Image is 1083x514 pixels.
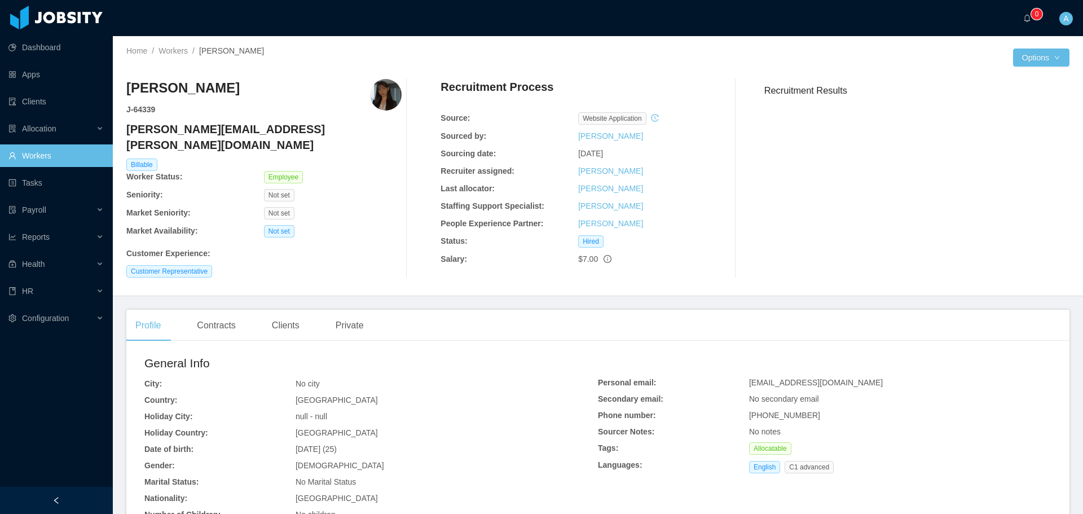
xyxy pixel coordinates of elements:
[578,112,646,125] span: website application
[263,310,309,341] div: Clients
[152,46,154,55] span: /
[749,461,780,473] span: English
[604,255,611,263] span: info-circle
[785,461,834,473] span: C1 advanced
[598,378,657,387] b: Personal email:
[192,46,195,55] span: /
[598,394,663,403] b: Secondary email:
[598,460,642,469] b: Languages:
[8,125,16,133] i: icon: solution
[126,79,240,97] h3: [PERSON_NAME]
[144,412,193,421] b: Holiday City:
[8,144,104,167] a: icon: userWorkers
[296,461,384,470] span: [DEMOGRAPHIC_DATA]
[441,184,495,193] b: Last allocator:
[441,149,496,158] b: Sourcing date:
[8,314,16,322] i: icon: setting
[144,477,199,486] b: Marital Status:
[126,190,163,199] b: Seniority:
[159,46,188,55] a: Workers
[144,354,598,372] h2: General Info
[144,445,193,454] b: Date of birth:
[144,461,175,470] b: Gender:
[296,494,378,503] span: [GEOGRAPHIC_DATA]
[126,172,182,181] b: Worker Status:
[22,124,56,133] span: Allocation
[598,443,618,453] b: Tags:
[144,494,187,503] b: Nationality:
[22,205,46,214] span: Payroll
[441,131,486,140] b: Sourced by:
[578,166,643,175] a: [PERSON_NAME]
[126,265,212,278] span: Customer Representative
[441,254,467,263] b: Salary:
[578,131,643,140] a: [PERSON_NAME]
[22,260,45,269] span: Health
[144,379,162,388] b: City:
[441,219,543,228] b: People Experience Partner:
[749,411,820,420] span: [PHONE_NUMBER]
[1063,12,1068,25] span: A
[1031,8,1042,20] sup: 0
[144,428,208,437] b: Holiday Country:
[296,428,378,437] span: [GEOGRAPHIC_DATA]
[8,63,104,86] a: icon: appstoreApps
[441,113,470,122] b: Source:
[1023,14,1031,22] i: icon: bell
[749,394,819,403] span: No secondary email
[188,310,244,341] div: Contracts
[296,412,327,421] span: null - null
[749,378,883,387] span: [EMAIL_ADDRESS][DOMAIN_NAME]
[370,79,402,111] img: 8f6c3554-fb67-468d-8d63-b6a0ba27ea8c_67c85beada68d-400w.png
[144,396,177,405] b: Country:
[199,46,264,55] span: [PERSON_NAME]
[749,442,791,455] span: Allocatable
[126,310,170,341] div: Profile
[8,90,104,113] a: icon: auditClients
[578,235,604,248] span: Hired
[578,201,643,210] a: [PERSON_NAME]
[126,121,402,153] h4: [PERSON_NAME][EMAIL_ADDRESS][PERSON_NAME][DOMAIN_NAME]
[126,226,198,235] b: Market Availability:
[1013,49,1069,67] button: Optionsicon: down
[8,260,16,268] i: icon: medicine-box
[441,236,467,245] b: Status:
[749,427,781,436] span: No notes
[264,189,294,201] span: Not set
[441,79,553,95] h4: Recruitment Process
[296,477,356,486] span: No Marital Status
[296,379,320,388] span: No city
[441,201,544,210] b: Staffing Support Specialist:
[578,254,598,263] span: $7.00
[8,233,16,241] i: icon: line-chart
[126,105,155,114] strong: J- 64339
[8,36,104,59] a: icon: pie-chartDashboard
[578,149,603,158] span: [DATE]
[22,287,33,296] span: HR
[126,208,191,217] b: Market Seniority:
[578,219,643,228] a: [PERSON_NAME]
[126,249,210,258] b: Customer Experience :
[8,287,16,295] i: icon: book
[8,172,104,194] a: icon: profileTasks
[327,310,373,341] div: Private
[8,206,16,214] i: icon: file-protect
[264,171,303,183] span: Employee
[764,84,1069,98] h3: Recruitment Results
[296,396,378,405] span: [GEOGRAPHIC_DATA]
[22,232,50,241] span: Reports
[22,314,69,323] span: Configuration
[598,427,654,436] b: Sourcer Notes:
[578,184,643,193] a: [PERSON_NAME]
[126,159,157,171] span: Billable
[441,166,514,175] b: Recruiter assigned:
[264,225,294,238] span: Not set
[598,411,656,420] b: Phone number:
[296,445,337,454] span: [DATE] (25)
[264,207,294,219] span: Not set
[126,46,147,55] a: Home
[651,114,659,122] i: icon: history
